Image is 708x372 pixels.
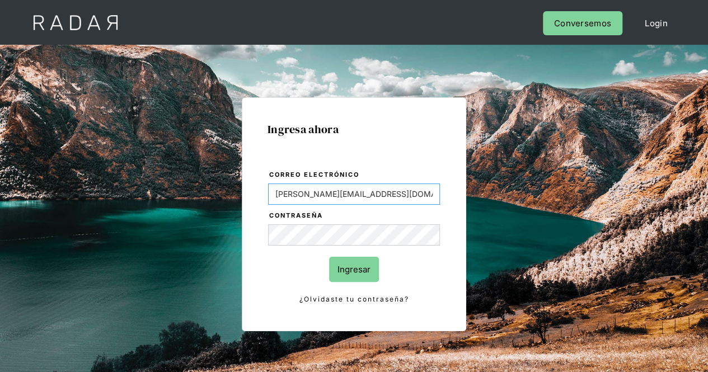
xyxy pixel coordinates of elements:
h1: Ingresa ahora [268,123,440,135]
label: Correo electrónico [269,169,440,181]
input: bruce@wayne.com [268,183,440,205]
a: Conversemos [543,11,622,35]
label: Contraseña [269,210,440,222]
input: Ingresar [329,257,379,282]
a: ¿Olvidaste tu contraseña? [268,293,440,305]
form: Login Form [268,169,440,305]
a: Login [634,11,679,35]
